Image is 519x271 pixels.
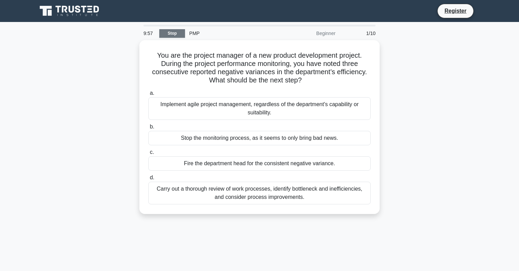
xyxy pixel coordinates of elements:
div: Beginner [279,26,339,40]
a: Stop [159,29,185,38]
div: Implement agile project management, regardless of the department's capability or suitability. [148,97,371,120]
div: 1/10 [339,26,380,40]
div: 9:57 [139,26,159,40]
h5: You are the project manager of a new product development project. During the project performance ... [148,51,371,85]
span: c. [150,149,154,155]
span: d. [150,174,154,180]
div: Stop the monitoring process, as it seems to only bring bad news. [148,131,371,145]
span: a. [150,90,154,96]
a: Register [440,7,471,15]
div: PMP [185,26,279,40]
div: Fire the department head for the consistent negative variance. [148,156,371,171]
div: Carry out a thorough review of work processes, identify bottleneck and inefficiencies, and consid... [148,182,371,204]
span: b. [150,124,154,129]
